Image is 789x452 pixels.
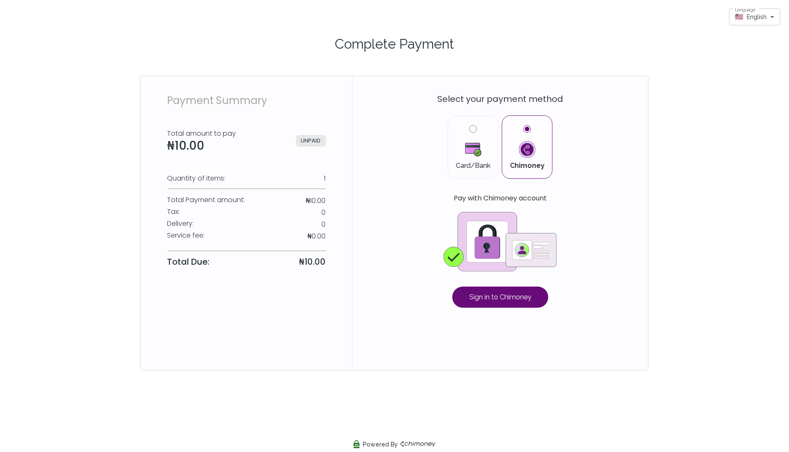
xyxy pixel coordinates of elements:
p: Select your payment method [373,93,627,105]
p: ₦10.00 [299,256,326,268]
input: ChimoneyChimoney [523,125,531,133]
img: Card/Bank [465,141,481,158]
h3: ₦10.00 [167,139,236,153]
p: ₦10.00 [306,196,326,206]
p: Total Payment amount : [167,195,245,205]
a: Sign in to Chimoney [452,287,548,308]
p: Total Due: [167,255,210,268]
p: Pay with Chimoney account [454,193,547,203]
p: ₦0.00 [308,231,326,241]
p: Payment Summary [167,93,326,108]
label: Language [735,7,756,13]
div: 🇺🇸English [729,9,781,25]
p: Delivery : [167,219,194,229]
p: Total amount to pay [167,129,236,139]
span: UNPAID [296,135,326,147]
p: 1 [324,173,326,184]
input: Card/BankCard/Bank [469,125,477,133]
label: Chimoney [509,125,545,169]
p: Tax : [167,207,180,217]
p: Complete Payment [151,34,638,54]
span: 🇺🇸 [735,13,744,21]
label: Card/Bank [455,125,491,169]
p: Quantity of items: [167,173,226,184]
p: 0 [322,219,326,230]
img: Chimoney [519,141,536,158]
p: 0 [322,208,326,218]
span: English [747,13,767,21]
p: Service fee : [167,230,205,241]
img: pay with chimoney icon [444,212,557,271]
